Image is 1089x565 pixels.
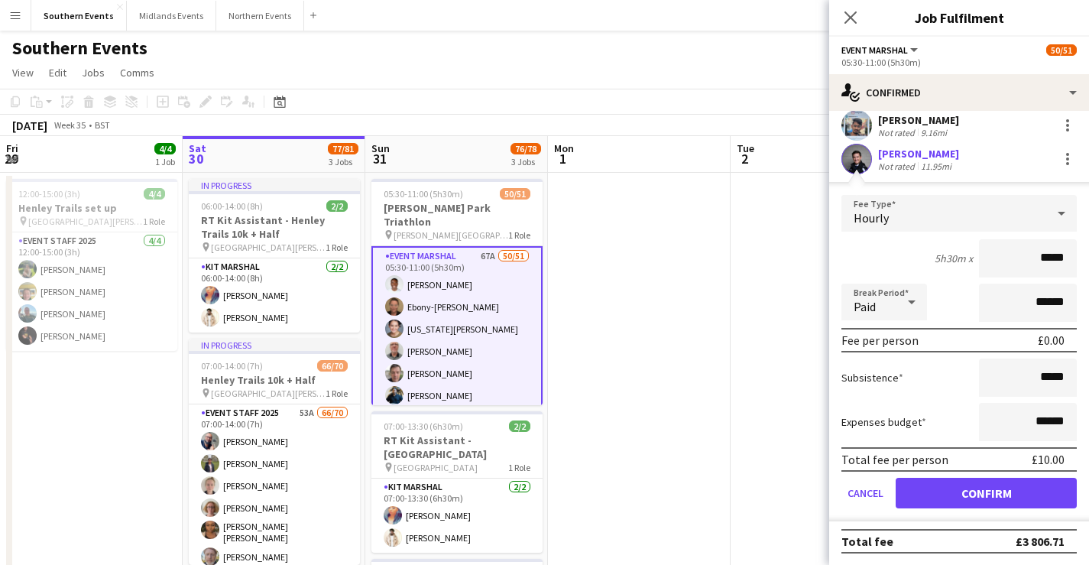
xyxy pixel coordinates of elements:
div: 11.95mi [918,161,954,172]
span: 05:30-11:00 (5h30m) [384,188,463,200]
button: Event Marshal [841,44,920,56]
div: 5h30m x [935,252,973,265]
span: Hourly [854,210,889,226]
span: 77/81 [328,143,358,154]
div: [DATE] [12,118,47,133]
span: Comms [120,66,154,80]
label: Subsistence [841,371,903,385]
span: 2/2 [326,200,348,212]
span: 50/51 [500,188,530,200]
button: Northern Events [216,1,304,31]
span: Mon [554,141,574,155]
div: 1 Job [155,156,175,167]
label: Expenses budget [841,415,926,429]
span: 1 Role [326,242,348,253]
span: 29 [4,150,18,167]
app-job-card: In progress06:00-14:00 (8h)2/2RT Kit Assistant - Henley Trails 10k + Half [GEOGRAPHIC_DATA][PERSO... [189,179,360,333]
span: [GEOGRAPHIC_DATA][PERSON_NAME] [211,242,326,253]
app-job-card: 05:30-11:00 (5h30m)50/51[PERSON_NAME] Park Triathlon [PERSON_NAME][GEOGRAPHIC_DATA]1 RoleEvent Ma... [371,179,543,405]
span: Week 35 [50,119,89,131]
span: 76/78 [510,143,541,154]
h3: RT Kit Assistant - [GEOGRAPHIC_DATA] [371,433,543,461]
a: Jobs [76,63,111,83]
div: 3 Jobs [329,156,358,167]
button: Midlands Events [127,1,216,31]
span: Paid [854,299,876,314]
span: [GEOGRAPHIC_DATA][PERSON_NAME] [28,216,143,227]
div: Not rated [878,127,918,138]
div: In progress [189,179,360,191]
button: Confirm [896,478,1077,508]
a: Comms [114,63,160,83]
div: [PERSON_NAME] [878,113,959,127]
div: BST [95,119,110,131]
h3: Henley Trails 10k + Half [189,373,360,387]
span: Fri [6,141,18,155]
span: 50/51 [1046,44,1077,56]
app-job-card: In progress07:00-14:00 (7h)66/70Henley Trails 10k + Half [GEOGRAPHIC_DATA][PERSON_NAME]1 RoleEven... [189,339,360,565]
span: 2 [734,150,754,167]
span: [PERSON_NAME][GEOGRAPHIC_DATA] [394,229,508,241]
div: Confirmed [829,74,1089,111]
span: 66/70 [317,360,348,372]
h3: RT Kit Assistant - Henley Trails 10k + Half [189,213,360,241]
div: Fee per person [841,333,919,348]
span: View [12,66,34,80]
app-job-card: 12:00-15:00 (3h)4/4Henley Trails set up [GEOGRAPHIC_DATA][PERSON_NAME]1 RoleEvent Staff 20254/412... [6,179,177,351]
button: Southern Events [31,1,127,31]
div: 9.16mi [918,127,950,138]
h3: Henley Trails set up [6,201,177,215]
div: 05:30-11:00 (5h30m) [841,57,1077,68]
span: [GEOGRAPHIC_DATA] [394,462,478,473]
span: 06:00-14:00 (8h) [201,200,263,212]
app-card-role: Event Staff 20254/412:00-15:00 (3h)[PERSON_NAME][PERSON_NAME][PERSON_NAME][PERSON_NAME] [6,232,177,351]
div: £10.00 [1032,452,1065,467]
div: Total fee per person [841,452,948,467]
app-card-role: Kit Marshal2/206:00-14:00 (8h)[PERSON_NAME][PERSON_NAME] [189,258,360,333]
h1: Southern Events [12,37,147,60]
span: 1 Role [508,462,530,473]
h3: Job Fulfilment [829,8,1089,28]
span: 07:00-13:30 (6h30m) [384,421,463,432]
span: 4/4 [144,188,165,200]
a: Edit [43,63,73,83]
span: [GEOGRAPHIC_DATA][PERSON_NAME] [211,388,326,399]
div: Total fee [841,534,893,549]
span: Event Marshal [841,44,908,56]
div: £0.00 [1038,333,1065,348]
button: Cancel [841,478,890,508]
span: Edit [49,66,66,80]
h3: [PERSON_NAME] Park Triathlon [371,201,543,229]
div: Not rated [878,161,918,172]
span: 30 [186,150,206,167]
a: View [6,63,40,83]
span: Tue [737,141,754,155]
span: Jobs [82,66,105,80]
span: 12:00-15:00 (3h) [18,188,80,200]
div: £3 806.71 [1016,534,1065,549]
span: 1 Role [508,229,530,241]
div: [PERSON_NAME] [878,147,959,161]
span: Sun [371,141,390,155]
span: 07:00-14:00 (7h) [201,360,263,372]
span: 1 Role [326,388,348,399]
div: 3 Jobs [511,156,540,167]
span: 1 [552,150,574,167]
app-job-card: 07:00-13:30 (6h30m)2/2RT Kit Assistant - [GEOGRAPHIC_DATA] [GEOGRAPHIC_DATA]1 RoleKit Marshal2/20... [371,411,543,553]
span: 31 [369,150,390,167]
span: 2/2 [509,421,530,432]
div: In progress [189,339,360,351]
app-card-role: Kit Marshal2/207:00-13:30 (6h30m)[PERSON_NAME][PERSON_NAME] [371,479,543,553]
span: 1 Role [143,216,165,227]
span: 4/4 [154,143,176,154]
span: Sat [189,141,206,155]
